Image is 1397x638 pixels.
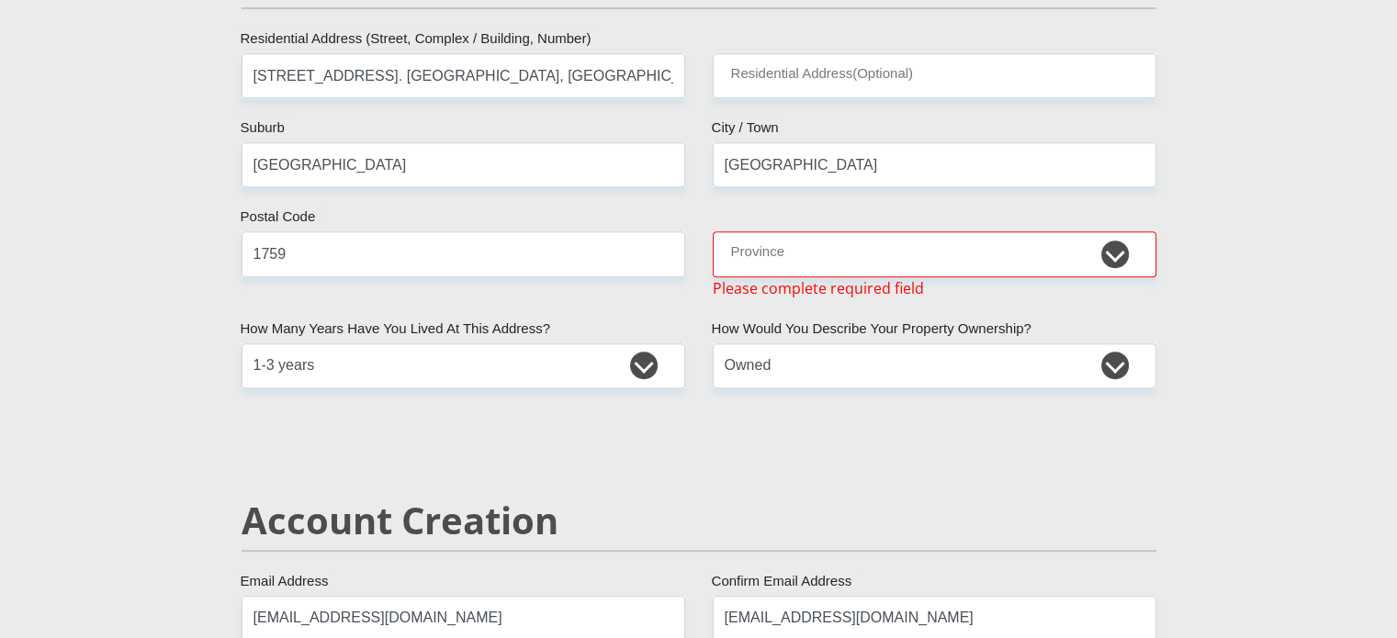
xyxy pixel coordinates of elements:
[242,498,1156,543] h2: Account Creation
[713,231,1156,276] select: Please Select a Province
[242,231,685,276] input: Postal Code
[242,53,685,98] input: Valid residential address
[242,142,685,187] input: Suburb
[713,142,1156,187] input: City
[713,277,924,299] span: Please complete required field
[242,343,685,388] select: Please select a value
[713,343,1156,388] select: Please select a value
[713,53,1156,98] input: Address line 2 (Optional)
